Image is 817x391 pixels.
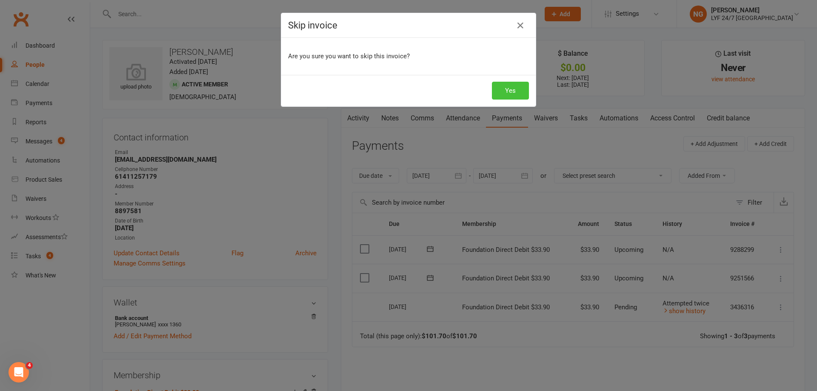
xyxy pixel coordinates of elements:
[9,362,29,382] iframe: Intercom live chat
[492,82,529,100] button: Yes
[288,52,410,60] span: Are you sure you want to skip this invoice?
[514,19,527,32] button: Close
[288,20,529,31] h4: Skip invoice
[26,362,33,369] span: 4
